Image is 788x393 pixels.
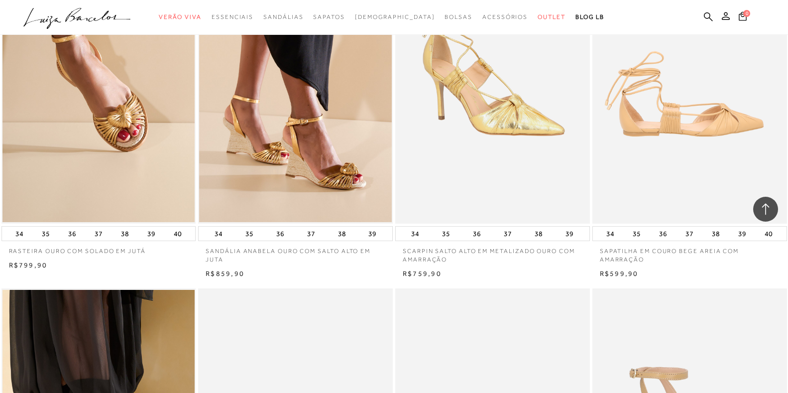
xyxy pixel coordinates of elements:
[603,227,617,241] button: 34
[313,13,344,20] span: Sapatos
[600,269,639,277] span: R$599,90
[709,227,723,241] button: 38
[159,13,202,20] span: Verão Viva
[762,227,776,241] button: 40
[682,227,696,241] button: 37
[9,261,48,269] span: R$799,90
[242,227,256,241] button: 35
[304,227,318,241] button: 37
[144,227,158,241] button: 39
[212,13,253,20] span: Essenciais
[482,8,528,26] a: categoryNavScreenReaderText
[403,269,442,277] span: R$759,90
[313,8,344,26] a: categoryNavScreenReaderText
[445,13,472,20] span: Bolsas
[630,227,644,241] button: 35
[538,8,565,26] a: categoryNavScreenReaderText
[538,13,565,20] span: Outlet
[736,11,750,24] button: 0
[171,227,185,241] button: 40
[1,241,196,256] a: RASTEIRA OURO COM SOLADO EM JUTÁ
[212,227,225,241] button: 34
[743,10,750,17] span: 0
[12,227,26,241] button: 34
[198,241,393,264] a: SANDÁLIA ANABELA OURO COM SALTO ALTO EM JUTA
[335,227,349,241] button: 38
[118,227,132,241] button: 38
[408,227,422,241] button: 34
[355,13,435,20] span: [DEMOGRAPHIC_DATA]
[65,227,79,241] button: 36
[92,227,106,241] button: 37
[470,227,484,241] button: 36
[445,8,472,26] a: categoryNavScreenReaderText
[263,8,303,26] a: categoryNavScreenReaderText
[482,13,528,20] span: Acessórios
[563,227,576,241] button: 39
[439,227,453,241] button: 35
[656,227,670,241] button: 36
[735,227,749,241] button: 39
[206,269,244,277] span: R$859,90
[501,227,515,241] button: 37
[159,8,202,26] a: categoryNavScreenReaderText
[575,13,604,20] span: BLOG LB
[395,241,590,264] a: SCARPIN SALTO ALTO EM METALIZADO OURO COM AMARRAÇÃO
[575,8,604,26] a: BLOG LB
[39,227,53,241] button: 35
[592,241,787,264] a: SAPATILHA EM COURO BEGE AREIA COM AMARRAÇÃO
[212,8,253,26] a: categoryNavScreenReaderText
[365,227,379,241] button: 39
[355,8,435,26] a: noSubCategoriesText
[273,227,287,241] button: 36
[263,13,303,20] span: Sandálias
[532,227,546,241] button: 38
